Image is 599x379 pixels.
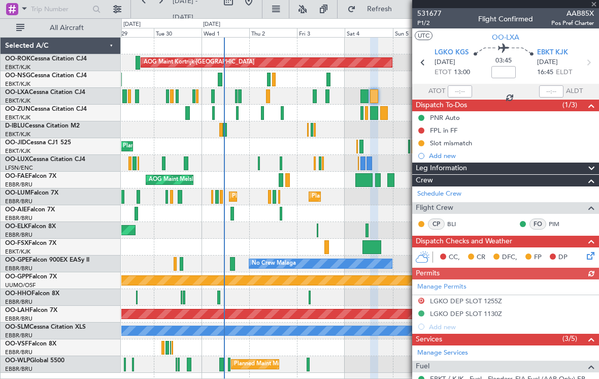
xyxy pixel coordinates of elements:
span: OO-LUM [5,190,30,196]
div: Flight Confirmed [478,14,533,24]
a: EBBR/BRU [5,365,32,373]
span: 531677 [417,8,442,19]
div: FPL in FF [430,126,457,135]
span: Refresh [358,6,401,13]
div: Planned Maint [GEOGRAPHIC_DATA] ([GEOGRAPHIC_DATA] National) [312,189,495,204]
a: OO-ROKCessna Citation CJ4 [5,56,87,62]
span: Crew [416,175,433,186]
a: OO-LXACessna Citation CJ4 [5,89,85,96]
span: CC, [449,252,460,263]
a: Schedule Crew [417,189,461,199]
span: Fuel [416,361,429,372]
span: OO-LXA [492,32,519,43]
a: EBBR/BRU [5,214,32,222]
a: EBBR/BRU [5,349,32,356]
div: Planned Maint Milan (Linate) [234,357,307,372]
a: EBKT/KJK [5,114,30,121]
div: AOG Maint Melsbroek Air Base [149,172,230,187]
span: OO-GPE [5,257,29,263]
span: (1/3) [562,100,577,110]
span: Dispatch To-Dos [416,100,467,111]
button: Refresh [343,1,404,17]
a: Manage Services [417,348,468,358]
a: EBKT/KJK [5,80,30,88]
a: EBKT/KJK [5,64,30,71]
span: 03:45 [495,56,512,66]
div: Thu 2 [249,28,297,37]
div: CP [428,218,445,230]
span: OO-LAH [5,307,29,313]
span: All Aircraft [26,24,107,31]
span: Flight Crew [416,202,453,214]
span: OO-LXA [5,89,29,96]
span: OO-HHO [5,291,31,297]
span: ATOT [428,86,445,97]
div: Slot mismatch [430,139,472,147]
button: UTC [415,31,432,40]
span: 13:00 [454,68,470,78]
span: 16:45 [537,68,553,78]
a: BLI [447,219,470,229]
a: OO-ZUNCessna Citation CJ4 [5,106,87,112]
a: OO-AIEFalcon 7X [5,207,55,213]
div: Planned Maint Kortrijk-[GEOGRAPHIC_DATA] [123,139,241,154]
div: [DATE] [203,20,220,29]
div: PNR Auto [430,113,460,122]
span: DP [558,252,568,263]
div: Wed 1 [202,28,249,37]
span: Leg Information [416,163,467,174]
span: OO-FSX [5,240,28,246]
a: OO-SLMCessna Citation XLS [5,324,86,330]
a: OO-JIDCessna CJ1 525 [5,140,71,146]
a: EBBR/BRU [5,298,32,306]
a: OO-LUXCessna Citation CJ4 [5,156,85,163]
span: [DATE] [435,57,455,68]
div: [DATE] [123,20,141,29]
span: Services [416,334,442,345]
a: EBKT/KJK [5,147,30,155]
span: DFC, [502,252,517,263]
a: OO-VSFFalcon 8X [5,341,56,347]
div: Tue 30 [154,28,202,37]
a: LFSN/ENC [5,164,33,172]
a: EBKT/KJK [5,248,30,256]
span: OO-NSG [5,73,30,79]
span: ALDT [566,86,583,97]
span: OO-LUX [5,156,29,163]
a: EBKT/KJK [5,97,30,105]
a: EBBR/BRU [5,332,32,339]
a: PIM [549,219,572,229]
a: OO-LAHFalcon 7X [5,307,57,313]
a: D-IBLUCessna Citation M2 [5,123,80,129]
a: EBKT/KJK [5,131,30,138]
span: P1/2 [417,19,442,27]
div: Sun 5 [393,28,441,37]
div: No Crew Malaga [252,256,296,271]
span: OO-AIE [5,207,27,213]
span: Dispatch Checks and Weather [416,236,512,247]
span: Pos Pref Charter [551,19,594,27]
span: FP [534,252,542,263]
span: OO-VSF [5,341,28,347]
a: OO-FSXFalcon 7X [5,240,56,246]
input: Trip Number [31,2,89,17]
div: AOG Maint Kortrijk-[GEOGRAPHIC_DATA] [144,55,254,70]
a: OO-WLPGlobal 5500 [5,358,64,364]
a: OO-GPEFalcon 900EX EASy II [5,257,89,263]
div: FO [529,218,546,230]
span: D-IBLU [5,123,25,129]
a: OO-GPPFalcon 7X [5,274,57,280]
span: ETOT [435,68,451,78]
div: Fri 3 [297,28,345,37]
a: OO-LUMFalcon 7X [5,190,58,196]
span: OO-ROK [5,56,30,62]
a: OO-NSGCessna Citation CJ4 [5,73,87,79]
span: OO-JID [5,140,26,146]
a: OO-FAEFalcon 7X [5,173,56,179]
div: Planned Maint [GEOGRAPHIC_DATA] ([GEOGRAPHIC_DATA] National) [232,189,416,204]
span: (3/5) [562,333,577,344]
span: [DATE] [537,57,558,68]
div: Mon 29 [106,28,154,37]
span: OO-SLM [5,324,29,330]
button: All Aircraft [11,20,110,36]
